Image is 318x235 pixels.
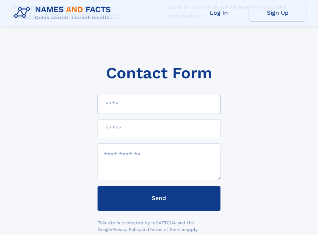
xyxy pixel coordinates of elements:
a: Privacy Policy [112,227,141,232]
button: Send [98,186,221,211]
div: This site is protected by reCAPTCHA and the Google and apply. [98,220,221,233]
h1: Contact Form [106,64,212,82]
a: Log In [189,4,248,22]
a: Terms of Service [149,227,185,232]
a: Sign Up [248,4,307,22]
img: Logo Names and Facts [11,3,117,23]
